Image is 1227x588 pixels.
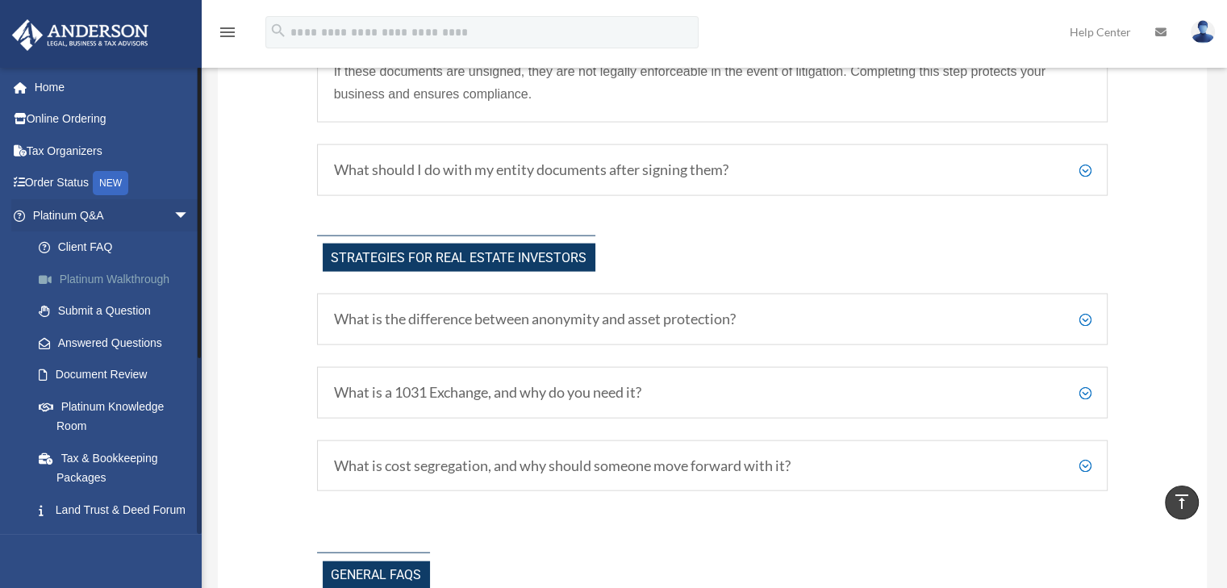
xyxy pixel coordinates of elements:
h5: What is the difference between anonymity and asset protection? [334,311,1091,328]
a: Platinum Q&Aarrow_drop_down [11,199,214,231]
a: Answered Questions [23,327,214,359]
img: User Pic [1191,20,1215,44]
a: Tax & Bookkeeping Packages [23,442,214,494]
div: NEW [93,171,128,195]
a: Client FAQ [23,231,206,264]
a: Home [11,71,214,103]
a: Document Review [23,359,214,391]
a: Platinum Walkthrough [23,263,214,295]
a: menu [218,28,237,42]
a: vertical_align_top [1165,486,1199,519]
span: arrow_drop_down [173,199,206,232]
a: Portal Feedback [23,526,214,558]
h5: What is cost segregation, and why should someone move forward with it? [334,457,1091,475]
h5: What is a 1031 Exchange, and why do you need it? [334,384,1091,402]
a: Submit a Question [23,295,214,327]
span: Strategies for Real Estate Investors [323,244,595,272]
i: vertical_align_top [1172,492,1192,511]
a: Order StatusNEW [11,167,214,200]
h5: What should I do with my entity documents after signing them? [334,161,1091,179]
img: Anderson Advisors Platinum Portal [7,19,153,51]
a: Online Ordering [11,103,214,136]
a: Land Trust & Deed Forum [23,494,214,526]
span: Why is this important? Your Operating Agreement, Bylaws, or Partnership Agreement are essential f... [334,42,1085,101]
i: search [269,22,287,40]
a: Tax Organizers [11,135,214,167]
a: Platinum Knowledge Room [23,390,214,442]
i: menu [218,23,237,42]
